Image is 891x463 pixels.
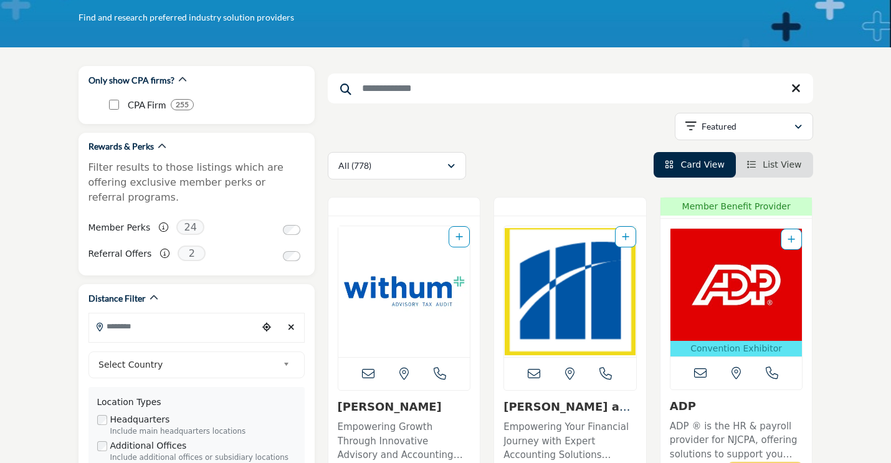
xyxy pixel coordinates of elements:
div: Clear search location [282,314,301,341]
a: Open Listing in new tab [338,226,470,357]
p: Empowering Growth Through Innovative Advisory and Accounting Solutions This forward-thinking, tec... [338,420,471,462]
div: Location Types [97,396,296,409]
input: CPA Firm checkbox [109,100,119,110]
a: Add To List [788,234,795,244]
h3: ADP [670,399,803,413]
img: Withum [338,226,470,357]
p: Empowering Your Financial Journey with Expert Accounting Solutions Specializing in accounting ser... [503,420,637,462]
h2: Only show CPA firms? [88,74,174,87]
a: View List [747,160,802,169]
li: List View [736,152,813,178]
div: 255 Results For CPA Firm [171,99,194,110]
div: Choose your current location [257,314,276,341]
label: Member Perks [88,217,151,239]
p: All (778) [338,160,371,172]
p: ADP ® is the HR & payroll provider for NJCPA, offering solutions to support you and your clients ... [670,419,803,462]
input: Search Keyword [328,74,813,103]
h3: Magone and Company, PC [503,400,637,414]
label: Referral Offers [88,243,152,265]
input: Search Location [89,314,257,338]
p: CPA Firm: CPA Firm [128,98,166,112]
span: 2 [178,246,206,261]
span: List View [763,160,801,169]
a: [PERSON_NAME] [338,400,442,413]
input: Switch to Member Perks [283,225,300,235]
a: View Card [665,160,725,169]
a: ADP [670,399,696,413]
button: Featured [675,113,813,140]
b: 255 [176,100,189,109]
a: Empowering Your Financial Journey with Expert Accounting Solutions Specializing in accounting ser... [503,417,637,462]
label: Headquarters [110,413,170,426]
a: Add To List [622,232,629,242]
span: Card View [680,160,724,169]
a: Open Listing in new tab [670,229,803,356]
p: Featured [702,120,736,133]
h3: Withum [338,400,471,414]
label: Additional Offices [110,439,187,452]
div: Include main headquarters locations [110,426,296,437]
a: Open Listing in new tab [504,226,636,357]
span: 24 [176,219,204,235]
input: Switch to Referral Offers [283,251,300,261]
p: Filter results to those listings which are offering exclusive member perks or referral programs. [88,160,305,205]
img: ADP [670,229,803,341]
li: Card View [654,152,736,178]
h2: Distance Filter [88,292,146,305]
a: [PERSON_NAME] and Company, ... [503,400,635,427]
a: Add To List [455,232,463,242]
a: Empowering Growth Through Innovative Advisory and Accounting Solutions This forward-thinking, tec... [338,417,471,462]
span: Member Benefit Provider [664,200,809,213]
span: Select Country [98,357,278,372]
p: Find and research preferred industry solution providers [79,11,294,24]
p: Convention Exhibitor [673,342,800,355]
img: Magone and Company, PC [504,226,636,357]
h2: Rewards & Perks [88,140,154,153]
button: All (778) [328,152,466,179]
a: ADP ® is the HR & payroll provider for NJCPA, offering solutions to support you and your clients ... [670,416,803,462]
